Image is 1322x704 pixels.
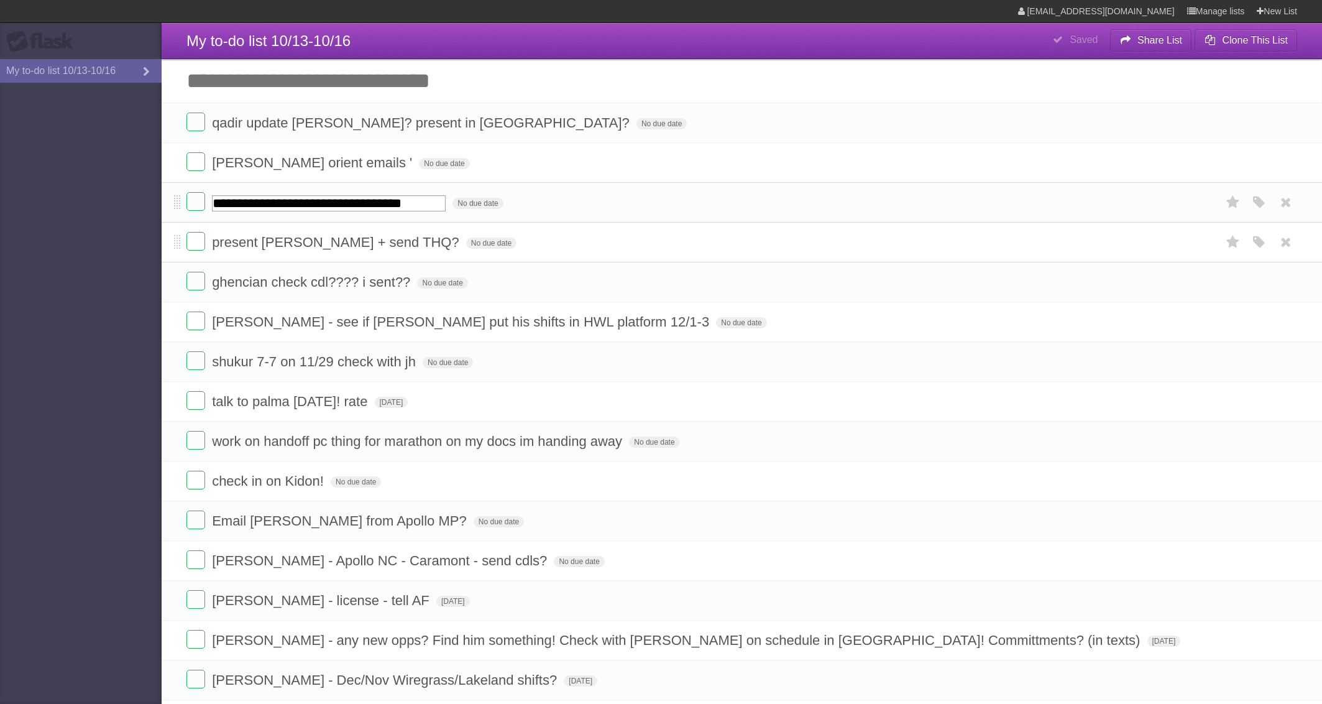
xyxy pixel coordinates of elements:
[474,516,524,527] span: No due date
[186,272,205,290] label: Done
[636,118,687,129] span: No due date
[436,596,470,607] span: [DATE]
[554,556,604,567] span: No due date
[212,433,625,449] span: work on handoff pc thing for marathon on my docs im handing away
[212,672,560,688] span: [PERSON_NAME] - Dec/Nov Wiregrass/Lakeland shifts?
[186,351,205,370] label: Done
[419,158,469,169] span: No due date
[212,593,433,608] span: [PERSON_NAME] - license - tell AF
[186,391,205,410] label: Done
[212,155,415,170] span: [PERSON_NAME] orient emails '
[212,394,370,409] span: talk to palma [DATE]! rate
[1221,232,1245,252] label: Star task
[375,397,408,408] span: [DATE]
[186,590,205,609] label: Done
[1222,35,1288,45] b: Clone This List
[186,232,205,251] label: Done
[186,431,205,450] label: Done
[186,670,205,688] label: Done
[716,317,766,328] span: No due date
[186,113,205,131] label: Done
[331,476,381,488] span: No due date
[564,675,597,687] span: [DATE]
[466,238,516,249] span: No due date
[1147,636,1181,647] span: [DATE]
[212,274,413,290] span: ghencian check cdl???? i sent??
[452,198,503,209] span: No due date
[186,152,205,171] label: Done
[212,234,462,250] span: present [PERSON_NAME] + send THQ?
[212,314,712,330] span: [PERSON_NAME] - see if [PERSON_NAME] put his shifts in HWL platform 12/1-3
[212,354,419,369] span: shukur 7-7 on 11/29 check with jh
[629,437,679,448] span: No due date
[417,277,467,289] span: No due date
[212,632,1143,648] span: [PERSON_NAME] - any new opps? Find him something! Check with [PERSON_NAME] on schedule in [GEOGRA...
[186,32,351,49] span: My to-do list 10/13-10/16
[1110,29,1192,52] button: Share List
[6,30,81,53] div: Flask
[1070,34,1098,45] b: Saved
[186,511,205,529] label: Done
[186,471,205,489] label: Done
[212,473,327,489] span: check in on Kidon!
[212,553,550,568] span: [PERSON_NAME] - Apollo NC - Caramont - send cdls?
[1221,192,1245,213] label: Star task
[1195,29,1297,52] button: Clone This List
[212,513,470,529] span: Email [PERSON_NAME] from Apollo MP?
[1137,35,1182,45] b: Share List
[186,630,205,649] label: Done
[212,115,633,131] span: qadir update [PERSON_NAME]? present in [GEOGRAPHIC_DATA]?
[423,357,473,368] span: No due date
[186,192,205,211] label: Done
[186,550,205,569] label: Done
[186,312,205,330] label: Done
